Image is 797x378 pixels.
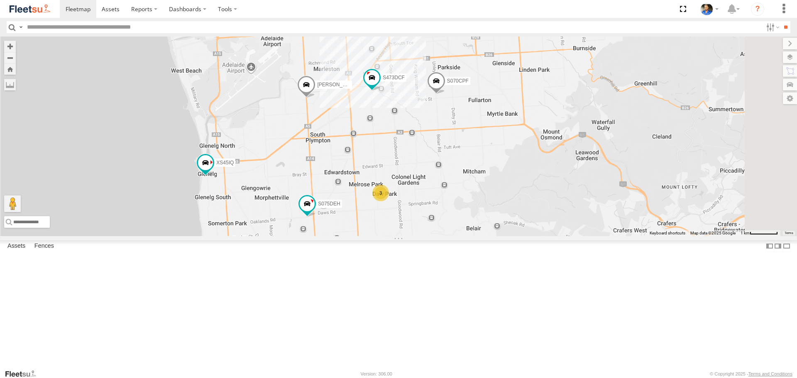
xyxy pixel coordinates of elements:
[748,371,792,376] a: Terms and Conditions
[763,21,781,33] label: Search Filter Options
[30,241,58,252] label: Fences
[783,93,797,104] label: Map Settings
[17,21,24,33] label: Search Query
[317,82,358,88] span: [PERSON_NAME]
[5,370,43,378] a: Visit our Website
[383,75,405,81] span: S473DCF
[4,79,16,90] label: Measure
[318,201,340,207] span: S075DEH
[8,3,51,15] img: fleetsu-logo-horizontal.svg
[738,230,780,236] button: Map scale: 1 km per 64 pixels
[4,52,16,63] button: Zoom out
[710,371,792,376] div: © Copyright 2025 -
[741,231,750,235] span: 1 km
[4,195,21,212] button: Drag Pegman onto the map to open Street View
[782,240,791,252] label: Hide Summary Table
[774,240,782,252] label: Dock Summary Table to the Right
[3,241,29,252] label: Assets
[372,185,389,201] div: 3
[650,230,685,236] button: Keyboard shortcuts
[765,240,774,252] label: Dock Summary Table to the Left
[785,231,793,234] a: Terms (opens in new tab)
[4,63,16,75] button: Zoom Home
[4,41,16,52] button: Zoom in
[216,160,234,166] span: XS45IQ
[447,78,469,84] span: S070CPF
[690,231,736,235] span: Map data ©2025 Google
[751,2,764,16] i: ?
[697,3,721,15] div: Matt Draper
[361,371,392,376] div: Version: 306.00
